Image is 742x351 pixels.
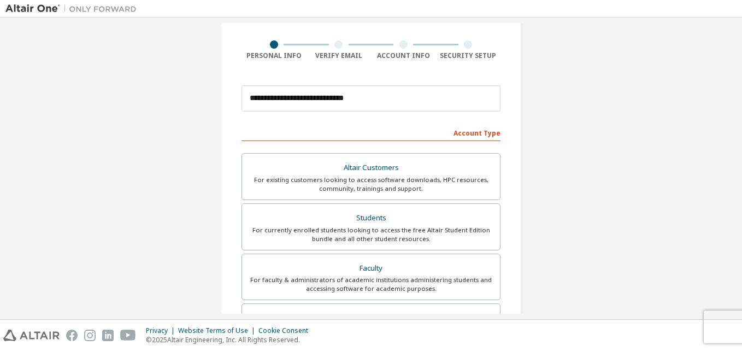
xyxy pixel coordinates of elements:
[66,330,78,341] img: facebook.svg
[84,330,96,341] img: instagram.svg
[249,210,493,226] div: Students
[436,51,501,60] div: Security Setup
[249,160,493,175] div: Altair Customers
[5,3,142,14] img: Altair One
[242,51,307,60] div: Personal Info
[102,330,114,341] img: linkedin.svg
[249,175,493,193] div: For existing customers looking to access software downloads, HPC resources, community, trainings ...
[258,326,315,335] div: Cookie Consent
[146,326,178,335] div: Privacy
[178,326,258,335] div: Website Terms of Use
[249,261,493,276] div: Faculty
[371,51,436,60] div: Account Info
[120,330,136,341] img: youtube.svg
[146,335,315,344] p: © 2025 Altair Engineering, Inc. All Rights Reserved.
[249,226,493,243] div: For currently enrolled students looking to access the free Altair Student Edition bundle and all ...
[307,51,372,60] div: Verify Email
[3,330,60,341] img: altair_logo.svg
[242,124,500,141] div: Account Type
[249,276,493,293] div: For faculty & administrators of academic institutions administering students and accessing softwa...
[249,311,493,326] div: Everyone else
